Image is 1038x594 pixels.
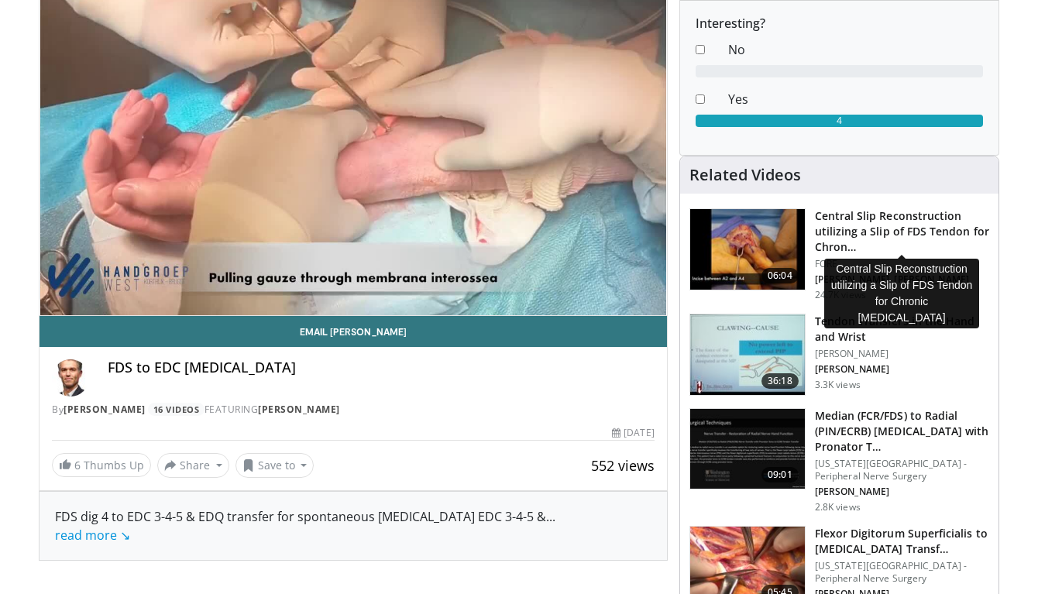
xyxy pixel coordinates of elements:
[235,453,314,478] button: Save to
[815,458,989,482] p: [US_STATE][GEOGRAPHIC_DATA] - Peripheral Nerve Surgery
[591,456,655,475] span: 552 views
[815,363,989,376] p: [PERSON_NAME]
[689,208,989,301] a: 06:04 Central Slip Reconstruction utilizing a Slip of FDS Tendon for Chron… FORE [PERSON_NAME], [...
[717,90,995,108] dd: Yes
[690,409,805,489] img: Videography---Title-NT-Standard_0_1.jpg.150x105_q85_crop-smart_upscale.jpg
[717,40,995,59] dd: No
[815,501,861,513] p: 2.8K views
[689,166,801,184] h4: Related Videos
[55,508,555,544] span: ...
[761,467,799,482] span: 09:01
[815,314,989,345] h3: Tendon Transfers in the Hand and Wrist
[55,527,130,544] a: read more ↘
[52,403,655,417] div: By FEATURING
[690,209,805,290] img: a3caf157-84ca-44da-b9c8-ceb8ddbdfb08.150x105_q85_crop-smart_upscale.jpg
[824,259,979,328] div: Central Slip Reconstruction utilizing a Slip of FDS Tendon for Chronic [MEDICAL_DATA]
[157,453,229,478] button: Share
[74,458,81,472] span: 6
[148,403,205,416] a: 16 Videos
[55,507,651,544] div: FDS dig 4 to EDC 3-4-5 & EDQ transfer for spontaneous [MEDICAL_DATA] EDC 3-4-5 &
[258,403,340,416] a: [PERSON_NAME]
[108,359,655,376] h4: FDS to EDC [MEDICAL_DATA]
[696,16,983,31] h6: Interesting?
[815,526,989,557] h3: Flexor Digitorum Superficialis to [MEDICAL_DATA] Transf…
[690,314,805,395] img: 6d919842-0851-460c-8fe0-16794c4401eb.150x105_q85_crop-smart_upscale.jpg
[815,258,989,270] p: FORE
[689,408,989,513] a: 09:01 Median (FCR/FDS) to Radial (PIN/ECRB) [MEDICAL_DATA] with Pronator T… [US_STATE][GEOGRAPHIC...
[815,208,989,255] h3: Central Slip Reconstruction utilizing a Slip of FDS Tendon for Chron…
[761,373,799,389] span: 36:18
[761,268,799,283] span: 06:04
[815,408,989,455] h3: Median (FCR/FDS) to Radial (PIN/ECRB) [MEDICAL_DATA] with Pronator T…
[815,273,989,286] p: [PERSON_NAME], [PERSON_NAME]
[52,453,151,477] a: 6 Thumbs Up
[815,379,861,391] p: 3.3K views
[696,115,983,127] div: 4
[40,316,667,347] a: Email [PERSON_NAME]
[815,560,989,585] p: [US_STATE][GEOGRAPHIC_DATA] - Peripheral Nerve Surgery
[612,426,654,440] div: [DATE]
[815,348,989,360] p: [PERSON_NAME]
[689,314,989,396] a: 36:18 Tendon Transfers in the Hand and Wrist [PERSON_NAME] [PERSON_NAME] 3.3K views
[52,359,89,397] img: Avatar
[815,486,989,498] p: [PERSON_NAME]
[815,289,866,301] p: 24.7K views
[64,403,146,416] a: [PERSON_NAME]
